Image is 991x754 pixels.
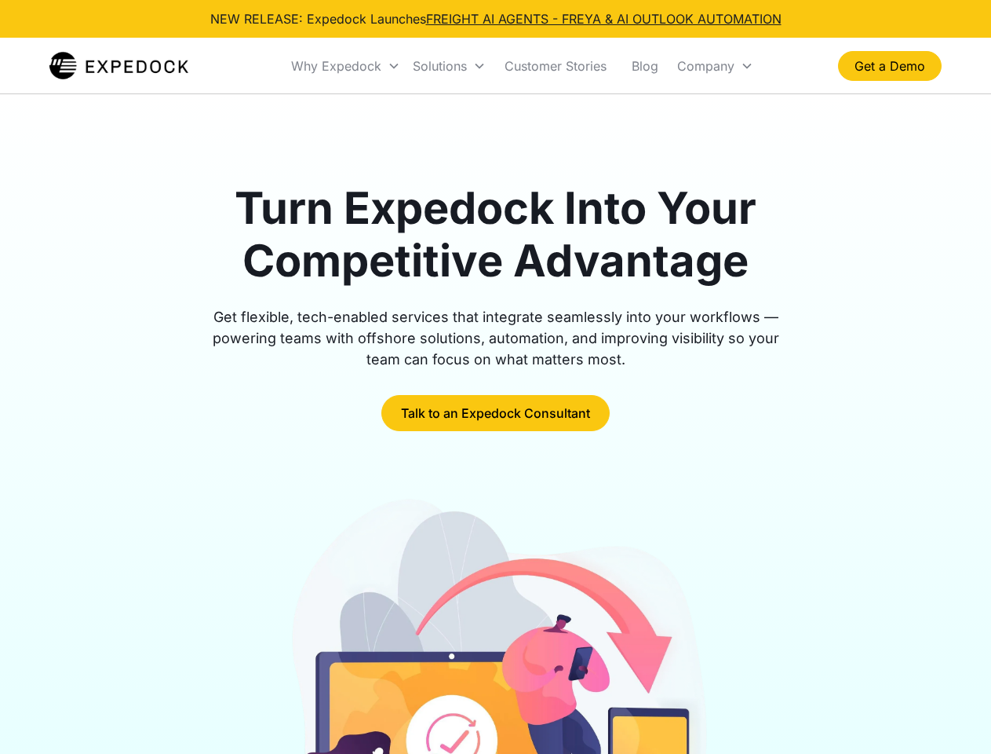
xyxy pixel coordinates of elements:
[49,50,188,82] img: Expedock Logo
[913,679,991,754] iframe: Chat Widget
[285,39,406,93] div: Why Expedock
[677,58,734,74] div: Company
[671,39,760,93] div: Company
[426,11,782,27] a: FREIGHT AI AGENTS - FREYA & AI OUTLOOK AUTOMATION
[492,39,619,93] a: Customer Stories
[49,50,188,82] a: home
[195,306,797,370] div: Get flexible, tech-enabled services that integrate seamlessly into your workflows — powering team...
[210,9,782,28] div: NEW RELEASE: Expedock Launches
[291,58,381,74] div: Why Expedock
[838,51,942,81] a: Get a Demo
[195,182,797,287] h1: Turn Expedock Into Your Competitive Advantage
[406,39,492,93] div: Solutions
[413,58,467,74] div: Solutions
[619,39,671,93] a: Blog
[381,395,610,431] a: Talk to an Expedock Consultant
